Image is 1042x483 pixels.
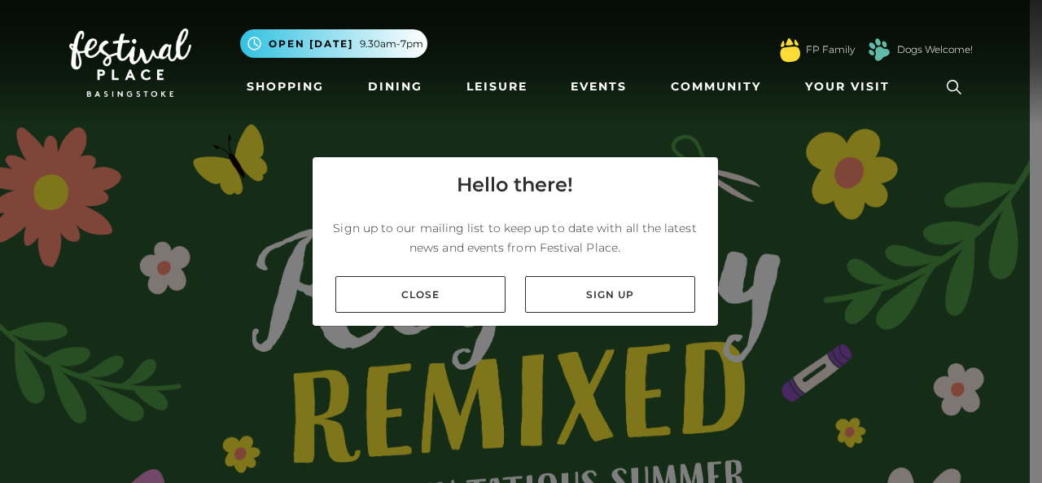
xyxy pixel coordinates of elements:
[664,72,768,102] a: Community
[326,218,705,257] p: Sign up to our mailing list to keep up to date with all the latest news and events from Festival ...
[240,29,427,58] button: Open [DATE] 9.30am-7pm
[564,72,633,102] a: Events
[457,170,573,200] h4: Hello there!
[361,72,429,102] a: Dining
[525,276,695,313] a: Sign up
[269,37,353,51] span: Open [DATE]
[897,42,973,57] a: Dogs Welcome!
[460,72,534,102] a: Leisure
[360,37,423,51] span: 9.30am-7pm
[806,42,855,57] a: FP Family
[69,29,191,97] img: Festival Place Logo
[335,276,506,313] a: Close
[805,78,890,95] span: Your Visit
[240,72,331,102] a: Shopping
[799,72,904,102] a: Your Visit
